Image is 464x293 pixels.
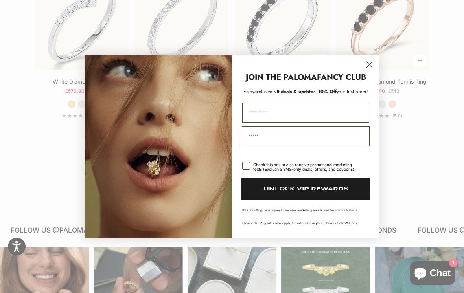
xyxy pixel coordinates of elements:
[315,88,368,95] span: + your first order!
[326,220,346,225] a: Privacy Policy
[242,103,369,123] input: First Name
[317,71,366,83] strong: FANCY CLUB
[254,88,281,95] span: exclusive VIP
[318,88,337,95] span: 10% Off
[242,207,369,225] p: By submitting, you agree to receive marketing emails and texts from Paloma Diamonds. Msg rates ma...
[253,162,360,172] div: Check this box to also receive promotional marketing texts (Exclusive SMS-only deals, offers, and...
[246,71,317,83] strong: JOIN THE PALOMA
[85,55,232,238] img: Loading...
[242,126,370,146] input: Email
[243,88,254,95] span: Enjoy
[326,220,358,225] span: & .
[348,220,357,225] a: Terms
[363,58,376,71] button: Close dialog
[241,178,370,200] button: UNLOCK VIP REWARDS
[254,88,315,95] span: deals & updates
